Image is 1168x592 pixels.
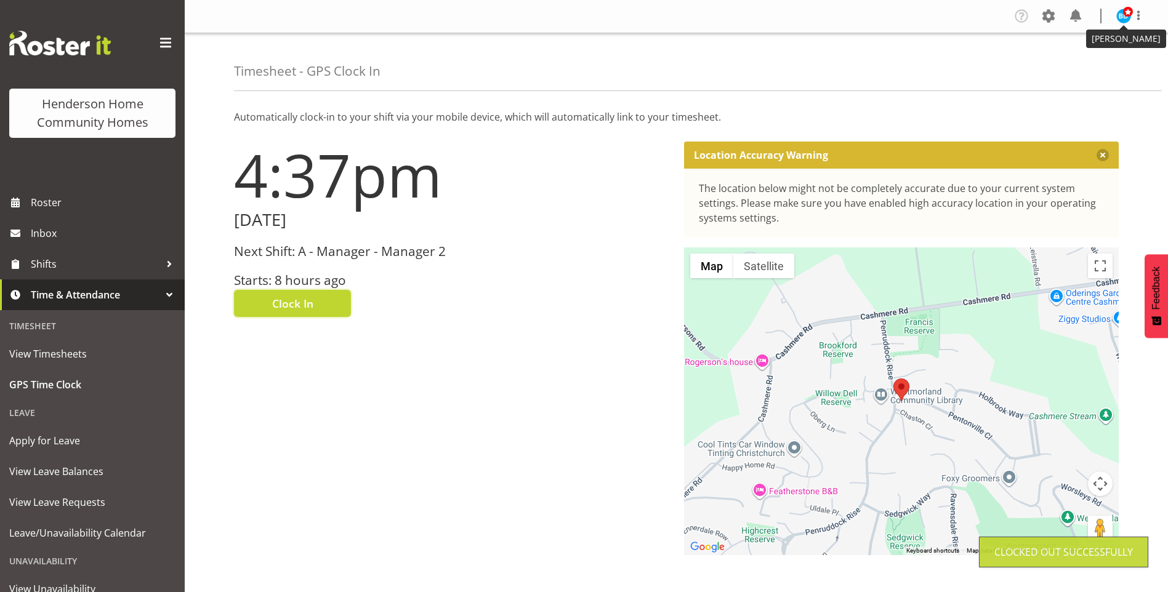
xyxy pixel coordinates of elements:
a: View Timesheets [3,338,182,369]
h3: Starts: 8 hours ago [234,273,669,287]
a: View Leave Requests [3,487,182,518]
button: Clock In [234,290,351,317]
span: View Leave Requests [9,493,175,511]
span: Leave/Unavailability Calendar [9,524,175,542]
img: Google [687,539,728,555]
span: Time & Attendance [31,286,160,304]
span: Map data ©2025 Google [967,547,1034,554]
a: Leave/Unavailability Calendar [3,518,182,548]
button: Show satellite imagery [733,254,794,278]
a: GPS Time Clock [3,369,182,400]
button: Feedback - Show survey [1145,254,1168,338]
button: Toggle fullscreen view [1088,254,1113,278]
img: Rosterit website logo [9,31,111,55]
div: Timesheet [3,313,182,338]
button: Map camera controls [1088,471,1113,496]
button: Close message [1097,149,1109,161]
span: Apply for Leave [9,431,175,450]
p: Location Accuracy Warning [694,149,828,161]
button: Drag Pegman onto the map to open Street View [1088,516,1113,540]
a: View Leave Balances [3,456,182,487]
span: View Leave Balances [9,462,175,481]
p: Automatically clock-in to your shift via your mobile device, which will automatically link to you... [234,110,1119,124]
span: View Timesheets [9,345,175,363]
div: Leave [3,400,182,425]
div: Unavailability [3,548,182,574]
button: Keyboard shortcuts [906,546,959,555]
div: Henderson Home Community Homes [22,95,163,132]
div: The location below might not be completely accurate due to your current system settings. Please m... [699,181,1105,225]
a: Apply for Leave [3,425,182,456]
h1: 4:37pm [234,142,669,208]
span: Inbox [31,224,179,242]
span: GPS Time Clock [9,375,175,394]
h4: Timesheet - GPS Clock In [234,64,381,78]
img: barbara-dunlop8515.jpg [1116,9,1131,23]
div: Clocked out Successfully [994,545,1133,559]
a: Open this area in Google Maps (opens a new window) [687,539,728,555]
span: Roster [31,193,179,212]
span: Shifts [31,255,160,273]
button: Show street map [690,254,733,278]
span: Clock In [272,295,313,311]
h3: Next Shift: A - Manager - Manager 2 [234,244,669,258]
h2: [DATE] [234,210,669,230]
span: Feedback [1151,266,1162,310]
